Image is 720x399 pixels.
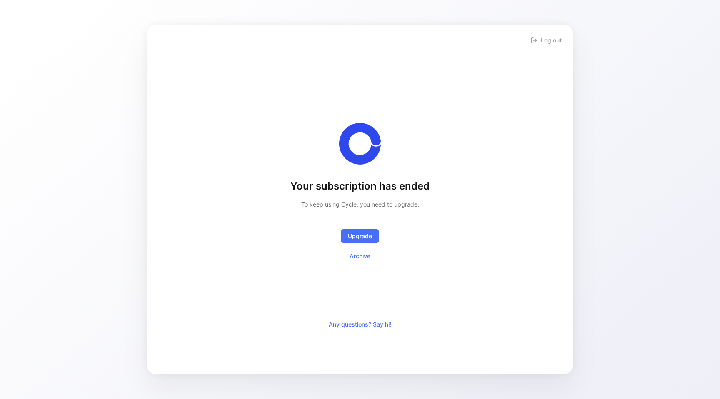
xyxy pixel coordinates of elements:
[529,35,563,46] button: Log out
[342,249,377,263] button: Archive
[301,199,419,209] h2: To keep using Cycle, you need to upgrade.
[350,251,370,261] span: Archive
[348,231,372,241] span: Upgrade
[322,318,398,331] button: Any questions? Say hi!
[329,319,391,329] span: Any questions? Say hi!
[290,180,430,193] h1: Your subscription has ended
[341,229,379,243] button: Upgrade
